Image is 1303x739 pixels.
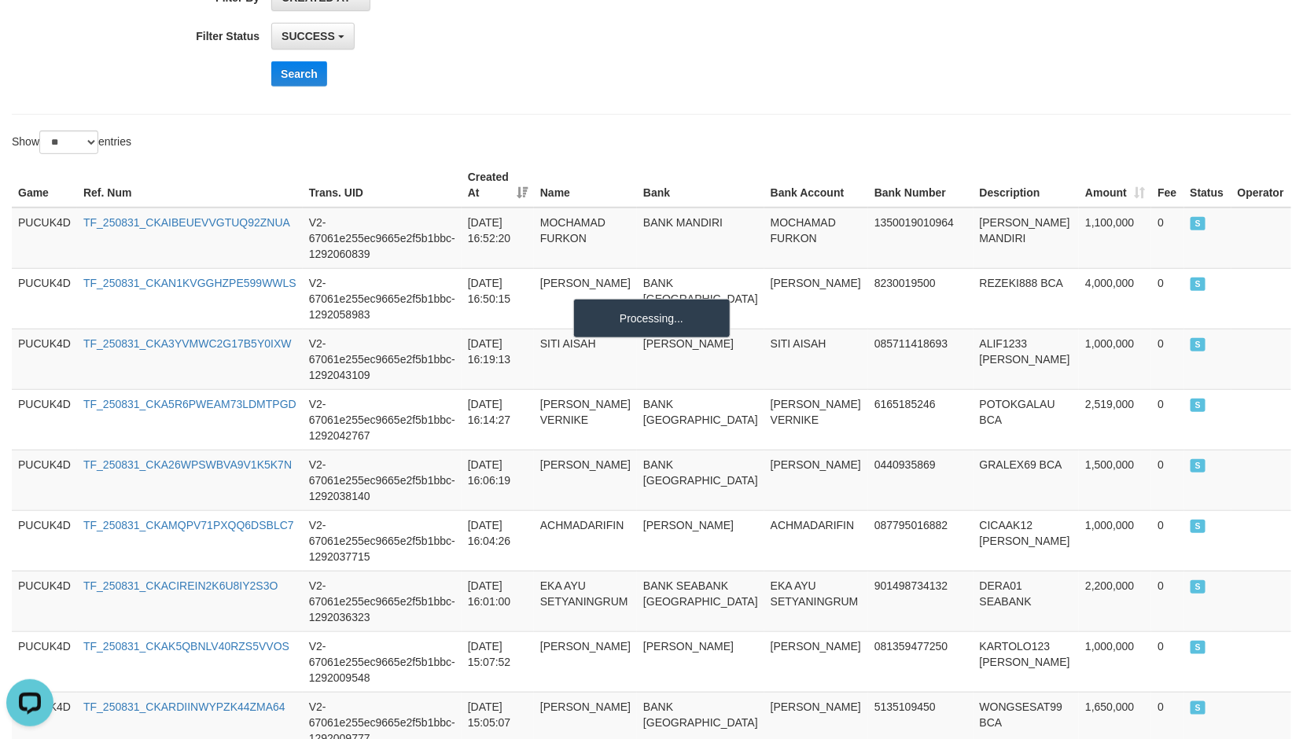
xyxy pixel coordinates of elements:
td: 1,100,000 [1079,208,1151,269]
td: [DATE] 16:19:13 [462,329,534,389]
th: Fee [1151,163,1183,208]
td: MOCHAMAD FURKON [534,208,637,269]
button: SUCCESS [271,23,355,50]
td: [DATE] 16:01:00 [462,571,534,631]
td: PUCUK4D [12,208,77,269]
td: 0 [1151,571,1183,631]
th: Trans. UID [303,163,462,208]
a: TF_250831_CKAK5QBNLV40RZS5VVOS [83,640,289,653]
td: KARTOLO123 [PERSON_NAME] [974,631,1080,692]
td: GRALEX69 BCA [974,450,1080,510]
td: PUCUK4D [12,389,77,450]
span: SUCCESS [1191,217,1206,230]
td: 1,000,000 [1079,510,1151,571]
th: Created At: activate to sort column ascending [462,163,534,208]
td: SITI AISAH [534,329,637,389]
td: 8230019500 [868,268,974,329]
td: 1,000,000 [1079,329,1151,389]
a: TF_250831_CKA5R6PWEAM73LDMTPGD [83,398,296,410]
td: V2-67061e255ec9665e2f5b1bbc-1292042767 [303,389,462,450]
td: 087795016882 [868,510,974,571]
td: [PERSON_NAME] [764,268,868,329]
th: Bank Account [764,163,868,208]
td: DERA01 SEABANK [974,571,1080,631]
td: 4,000,000 [1079,268,1151,329]
td: BANK MANDIRI [637,208,764,269]
span: SUCCESS [1191,520,1206,533]
td: 1350019010964 [868,208,974,269]
span: SUCCESS [1191,641,1206,654]
span: SUCCESS [1191,399,1206,412]
span: SUCCESS [1191,338,1206,351]
td: [PERSON_NAME] [637,631,764,692]
td: 081359477250 [868,631,974,692]
td: PUCUK4D [12,571,77,631]
td: 085711418693 [868,329,974,389]
td: V2-67061e255ec9665e2f5b1bbc-1292043109 [303,329,462,389]
td: PUCUK4D [12,450,77,510]
td: PUCUK4D [12,510,77,571]
a: TF_250831_CKARDIINWYPZK44ZMA64 [83,700,285,713]
td: BANK SEABANK [GEOGRAPHIC_DATA] [637,571,764,631]
td: 0 [1151,208,1183,269]
td: SITI AISAH [764,329,868,389]
a: TF_250831_CKAMQPV71PXQQ6DSBLC7 [83,519,294,531]
td: 1,500,000 [1079,450,1151,510]
a: TF_250831_CKA3YVMWC2G17B5Y0IXW [83,337,292,350]
td: V2-67061e255ec9665e2f5b1bbc-1292036323 [303,571,462,631]
td: ALIF1233 [PERSON_NAME] [974,329,1080,389]
td: [PERSON_NAME] [534,268,637,329]
td: EKA AYU SETYANINGRUM [534,571,637,631]
td: ACHMADARIFIN [534,510,637,571]
td: [PERSON_NAME] [764,450,868,510]
span: SUCCESS [1191,580,1206,594]
td: [PERSON_NAME] [534,631,637,692]
th: Ref. Num [77,163,303,208]
td: V2-67061e255ec9665e2f5b1bbc-1292037715 [303,510,462,571]
th: Description [974,163,1080,208]
td: MOCHAMAD FURKON [764,208,868,269]
td: 0 [1151,450,1183,510]
span: SUCCESS [282,30,335,42]
td: [PERSON_NAME] VERNIKE [534,389,637,450]
td: 0 [1151,389,1183,450]
td: V2-67061e255ec9665e2f5b1bbc-1292060839 [303,208,462,269]
a: TF_250831_CKA26WPSWBVA9V1K5K7N [83,458,292,471]
td: PUCUK4D [12,268,77,329]
select: Showentries [39,131,98,154]
td: 2,200,000 [1079,571,1151,631]
td: [PERSON_NAME] VERNIKE [764,389,868,450]
a: TF_250831_CKAN1KVGGHZPE599WWLS [83,277,296,289]
button: Search [271,61,327,86]
td: [PERSON_NAME] [764,631,868,692]
div: Processing... [573,299,731,338]
td: ACHMADARIFIN [764,510,868,571]
td: [DATE] 16:52:20 [462,208,534,269]
td: [PERSON_NAME] [534,450,637,510]
td: V2-67061e255ec9665e2f5b1bbc-1292058983 [303,268,462,329]
td: [DATE] 16:14:27 [462,389,534,450]
th: Game [12,163,77,208]
span: SUCCESS [1191,459,1206,472]
td: [DATE] 16:04:26 [462,510,534,571]
a: TF_250831_CKACIREIN2K6U8IY2S3O [83,579,278,592]
th: Bank Number [868,163,974,208]
td: REZEKI888 BCA [974,268,1080,329]
td: [PERSON_NAME] [637,510,764,571]
th: Status [1184,163,1231,208]
td: PUCUK4D [12,329,77,389]
td: 0 [1151,631,1183,692]
td: [DATE] 16:50:15 [462,268,534,329]
td: V2-67061e255ec9665e2f5b1bbc-1292038140 [303,450,462,510]
td: 0 [1151,510,1183,571]
td: BANK [GEOGRAPHIC_DATA] [637,268,764,329]
th: Name [534,163,637,208]
span: SUCCESS [1191,278,1206,291]
td: 0 [1151,329,1183,389]
td: V2-67061e255ec9665e2f5b1bbc-1292009548 [303,631,462,692]
td: POTOKGALAU BCA [974,389,1080,450]
td: BANK [GEOGRAPHIC_DATA] [637,450,764,510]
td: CICAAK12 [PERSON_NAME] [974,510,1080,571]
td: [DATE] 16:06:19 [462,450,534,510]
td: 0440935869 [868,450,974,510]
